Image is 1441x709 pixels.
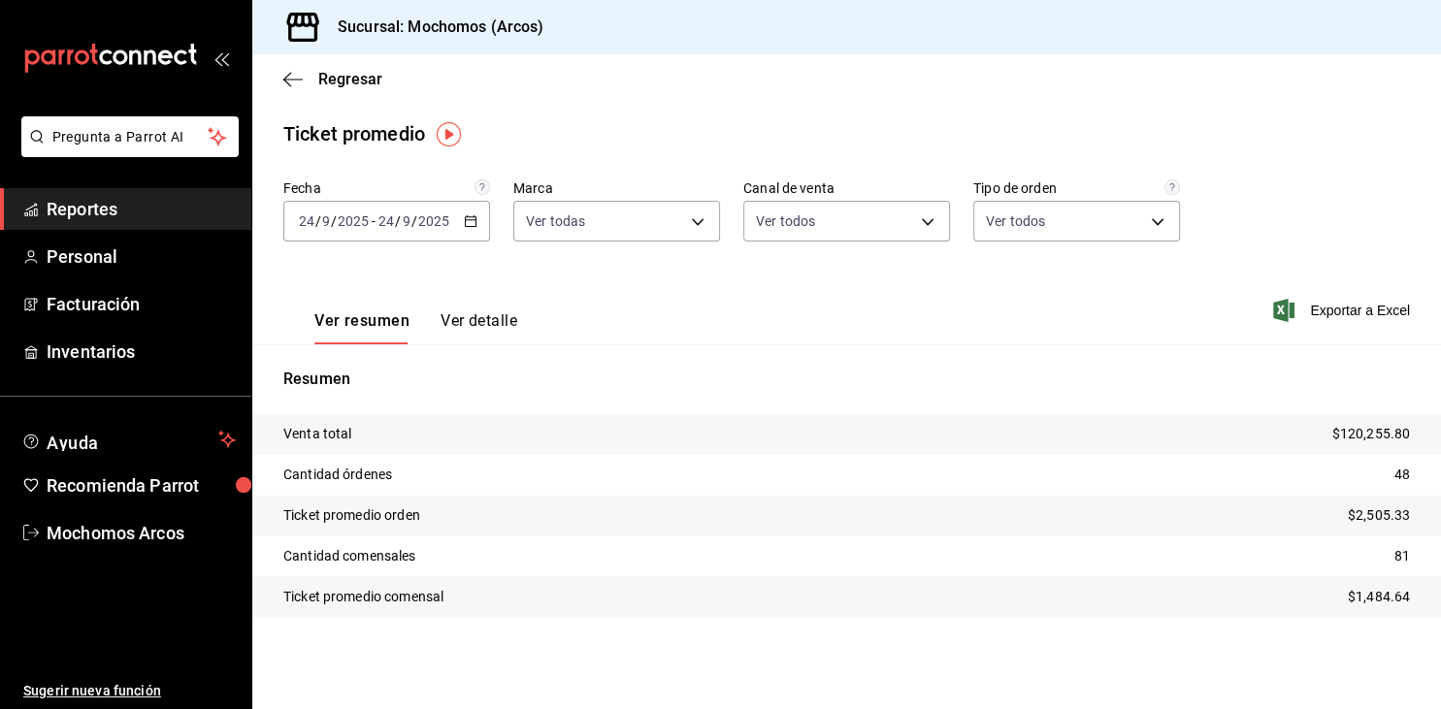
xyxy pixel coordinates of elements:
[283,465,392,485] p: Cantidad órdenes
[213,50,229,66] button: open_drawer_menu
[417,213,450,229] input: ----
[314,311,409,344] button: Ver resumen
[47,338,236,365] span: Inventarios
[283,368,1410,391] p: Resumen
[52,127,209,147] span: Pregunta a Parrot AI
[475,179,490,195] svg: Información delimitada a máximo 62 días.
[1277,299,1410,322] button: Exportar a Excel
[1332,424,1410,444] p: $120,255.80
[283,424,351,444] p: Venta total
[283,70,382,88] button: Regresar
[321,213,331,229] input: --
[47,196,236,222] span: Reportes
[23,681,236,701] span: Sugerir nueva función
[1394,465,1410,485] p: 48
[1164,179,1180,195] svg: Todas las órdenes contabilizan 1 comensal a excepción de órdenes de mesa con comensales obligator...
[314,311,517,344] div: navigation tabs
[395,213,401,229] span: /
[331,213,337,229] span: /
[47,291,236,317] span: Facturación
[743,181,950,195] label: Canal de venta
[1348,587,1410,607] p: $1,484.64
[318,70,382,88] span: Regresar
[47,243,236,270] span: Personal
[47,520,236,546] span: Mochomos Arcos
[47,428,211,451] span: Ayuda
[283,587,443,607] p: Ticket promedio comensal
[315,213,321,229] span: /
[47,472,236,499] span: Recomienda Parrot
[298,213,315,229] input: --
[372,213,376,229] span: -
[441,311,517,344] button: Ver detalle
[1348,505,1410,526] p: $2,505.33
[411,213,417,229] span: /
[402,213,411,229] input: --
[437,122,461,146] img: Tooltip marker
[513,181,720,195] label: Marca
[337,213,370,229] input: ----
[756,211,815,231] span: Ver todos
[1394,546,1410,566] p: 81
[283,546,416,566] p: Cantidad comensales
[322,16,543,39] h3: Sucursal: Mochomos (Arcos)
[526,211,585,231] span: Ver todas
[973,181,1180,195] label: Tipo de orden
[283,181,490,195] label: Fecha
[283,505,420,526] p: Ticket promedio orden
[377,213,395,229] input: --
[283,119,425,148] div: Ticket promedio
[14,141,239,161] a: Pregunta a Parrot AI
[21,116,239,157] button: Pregunta a Parrot AI
[986,211,1045,231] span: Ver todos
